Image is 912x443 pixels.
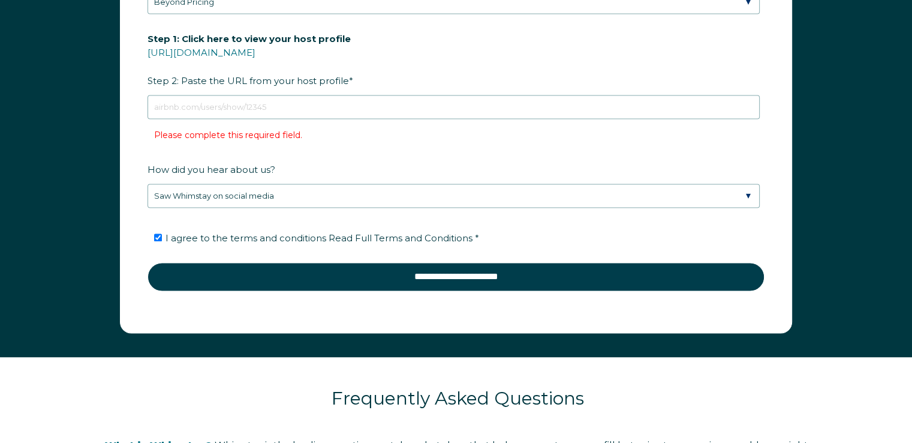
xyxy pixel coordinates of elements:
[148,29,351,90] span: Step 2: Paste the URL from your host profile
[148,95,760,119] input: airbnb.com/users/show/12345
[326,232,475,244] a: Read Full Terms and Conditions
[148,29,351,48] span: Step 1: Click here to view your host profile
[148,160,275,179] span: How did you hear about us?
[332,387,584,409] span: Frequently Asked Questions
[329,232,472,244] span: Read Full Terms and Conditions
[154,130,302,140] label: Please complete this required field.
[165,232,479,244] span: I agree to the terms and conditions
[154,234,162,241] input: I agree to the terms and conditions Read Full Terms and Conditions *
[148,47,255,58] a: [URL][DOMAIN_NAME]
